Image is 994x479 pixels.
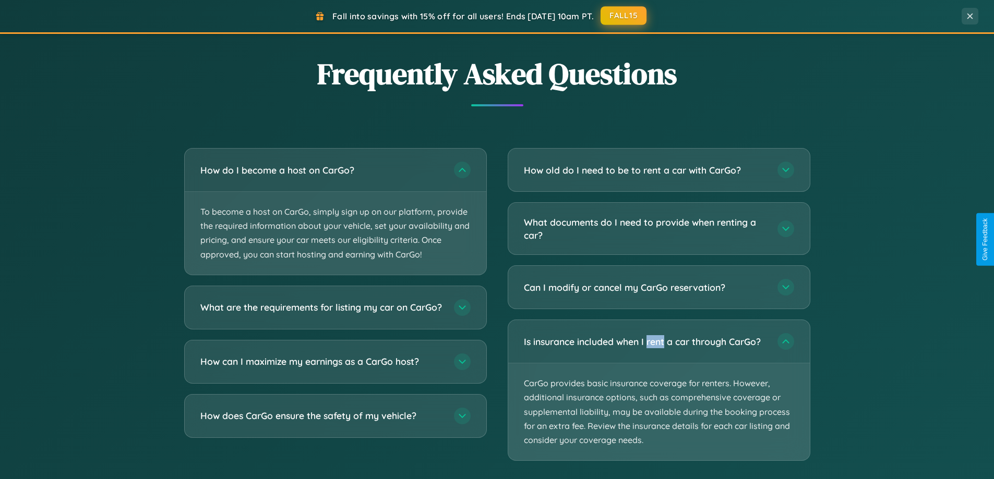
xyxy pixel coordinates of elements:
div: Give Feedback [981,218,989,261]
h3: How does CarGo ensure the safety of my vehicle? [200,409,444,422]
h2: Frequently Asked Questions [184,54,810,94]
h3: What are the requirements for listing my car on CarGo? [200,301,444,314]
h3: What documents do I need to provide when renting a car? [524,216,767,241]
h3: Can I modify or cancel my CarGo reservation? [524,281,767,294]
h3: How can I maximize my earnings as a CarGo host? [200,355,444,368]
span: Fall into savings with 15% off for all users! Ends [DATE] 10am PT. [332,11,594,21]
p: To become a host on CarGo, simply sign up on our platform, provide the required information about... [185,192,486,275]
h3: How do I become a host on CarGo? [200,164,444,177]
h3: How old do I need to be to rent a car with CarGo? [524,164,767,177]
p: CarGo provides basic insurance coverage for renters. However, additional insurance options, such ... [508,363,810,460]
h3: Is insurance included when I rent a car through CarGo? [524,335,767,348]
button: FALL15 [601,6,646,25]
